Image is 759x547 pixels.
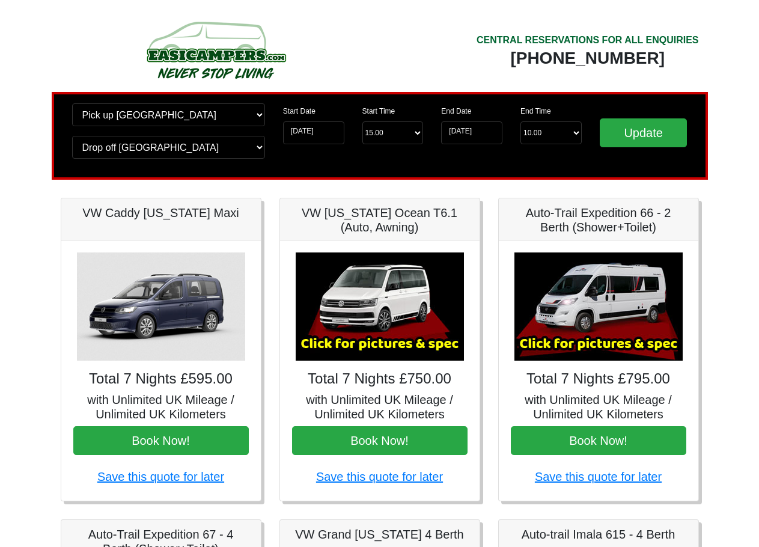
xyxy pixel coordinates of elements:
[292,527,468,542] h5: VW Grand [US_STATE] 4 Berth
[292,206,468,234] h5: VW [US_STATE] Ocean T6.1 (Auto, Awning)
[283,106,315,117] label: Start Date
[520,106,551,117] label: End Time
[283,121,344,144] input: Start Date
[477,47,699,69] div: [PHONE_NUMBER]
[73,370,249,388] h4: Total 7 Nights £595.00
[362,106,395,117] label: Start Time
[73,393,249,421] h5: with Unlimited UK Mileage / Unlimited UK Kilometers
[514,252,683,361] img: Auto-Trail Expedition 66 - 2 Berth (Shower+Toilet)
[511,426,686,455] button: Book Now!
[441,106,471,117] label: End Date
[511,527,686,542] h5: Auto-trail Imala 615 - 4 Berth
[316,470,443,483] a: Save this quote for later
[296,252,464,361] img: VW California Ocean T6.1 (Auto, Awning)
[292,426,468,455] button: Book Now!
[292,370,468,388] h4: Total 7 Nights £750.00
[477,33,699,47] div: CENTRAL RESERVATIONS FOR ALL ENQUIRIES
[102,17,330,83] img: campers-checkout-logo.png
[511,206,686,234] h5: Auto-Trail Expedition 66 - 2 Berth (Shower+Toilet)
[77,252,245,361] img: VW Caddy California Maxi
[97,470,224,483] a: Save this quote for later
[600,118,687,147] input: Update
[535,470,662,483] a: Save this quote for later
[73,206,249,220] h5: VW Caddy [US_STATE] Maxi
[511,370,686,388] h4: Total 7 Nights £795.00
[441,121,502,144] input: Return Date
[292,393,468,421] h5: with Unlimited UK Mileage / Unlimited UK Kilometers
[511,393,686,421] h5: with Unlimited UK Mileage / Unlimited UK Kilometers
[73,426,249,455] button: Book Now!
